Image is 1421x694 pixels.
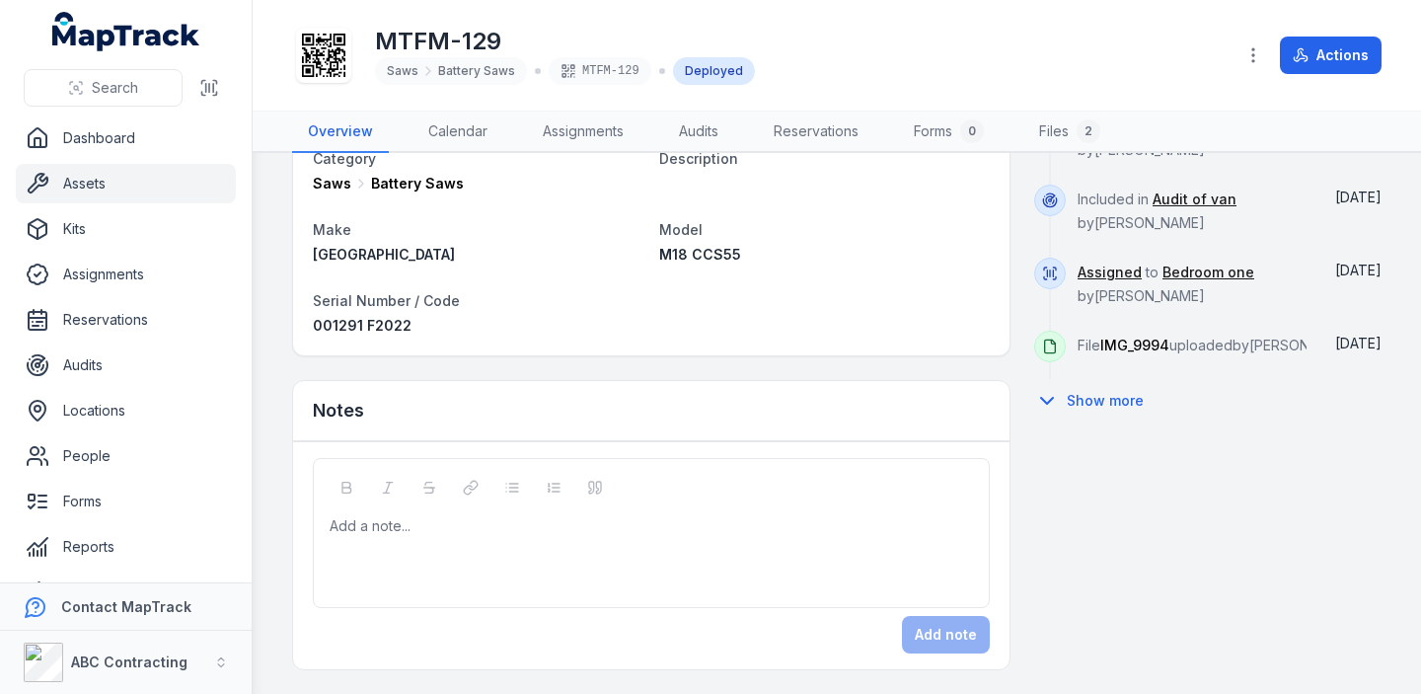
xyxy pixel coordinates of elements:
a: Reservations [16,300,236,340]
time: 5/22/2025, 10:12:48 AM [1335,262,1382,278]
span: Search [92,78,138,98]
a: Audit of van [1153,190,1236,209]
a: People [16,436,236,476]
a: Locations [16,391,236,430]
a: Assignments [16,255,236,294]
a: Calendar [412,112,503,153]
button: Actions [1280,37,1382,74]
a: Alerts [16,573,236,612]
time: 5/22/2025, 10:21:29 AM [1335,189,1382,205]
span: [DATE] [1335,262,1382,278]
span: M18 CCS55 [659,246,741,263]
time: 5/22/2025, 10:12:35 AM [1335,335,1382,351]
div: 0 [960,119,984,143]
h3: Notes [313,397,364,424]
a: Reports [16,527,236,567]
span: Serial Number / Code [313,292,460,309]
a: Assets [16,164,236,203]
span: Battery Saws [371,174,464,193]
a: Forms [16,482,236,521]
a: Assigned [1078,263,1142,282]
a: Forms0 [898,112,1000,153]
strong: ABC Contracting [71,654,187,670]
h1: MTFM-129 [375,26,755,57]
span: Saws [313,174,351,193]
div: Deployed [673,57,755,85]
span: Included in by [PERSON_NAME] [1078,191,1236,231]
a: Dashboard [16,118,236,158]
a: Reservations [758,112,874,153]
a: MapTrack [52,12,200,51]
span: to by [PERSON_NAME] [1078,264,1254,304]
span: [DATE] [1335,335,1382,351]
span: IMG_9994 [1100,337,1169,353]
span: Description [659,150,738,167]
span: Category [313,150,376,167]
a: Files2 [1023,112,1116,153]
strong: Contact MapTrack [61,598,191,615]
a: Overview [292,112,389,153]
a: Audits [16,346,236,385]
a: Audits [663,112,734,153]
span: [DATE] [1335,189,1382,205]
a: Assignments [527,112,639,153]
div: MTFM-129 [549,57,651,85]
span: [GEOGRAPHIC_DATA] [313,246,455,263]
span: Saws [387,63,418,79]
span: File uploaded by [PERSON_NAME] [1078,337,1360,353]
span: 001291 F2022 [313,317,411,334]
a: Kits [16,209,236,249]
div: 2 [1077,119,1100,143]
a: Bedroom one [1162,263,1254,282]
span: Make [313,221,351,238]
button: Search [24,69,183,107]
span: Model [659,221,703,238]
span: Battery Saws [438,63,515,79]
button: Show more [1034,380,1157,422]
